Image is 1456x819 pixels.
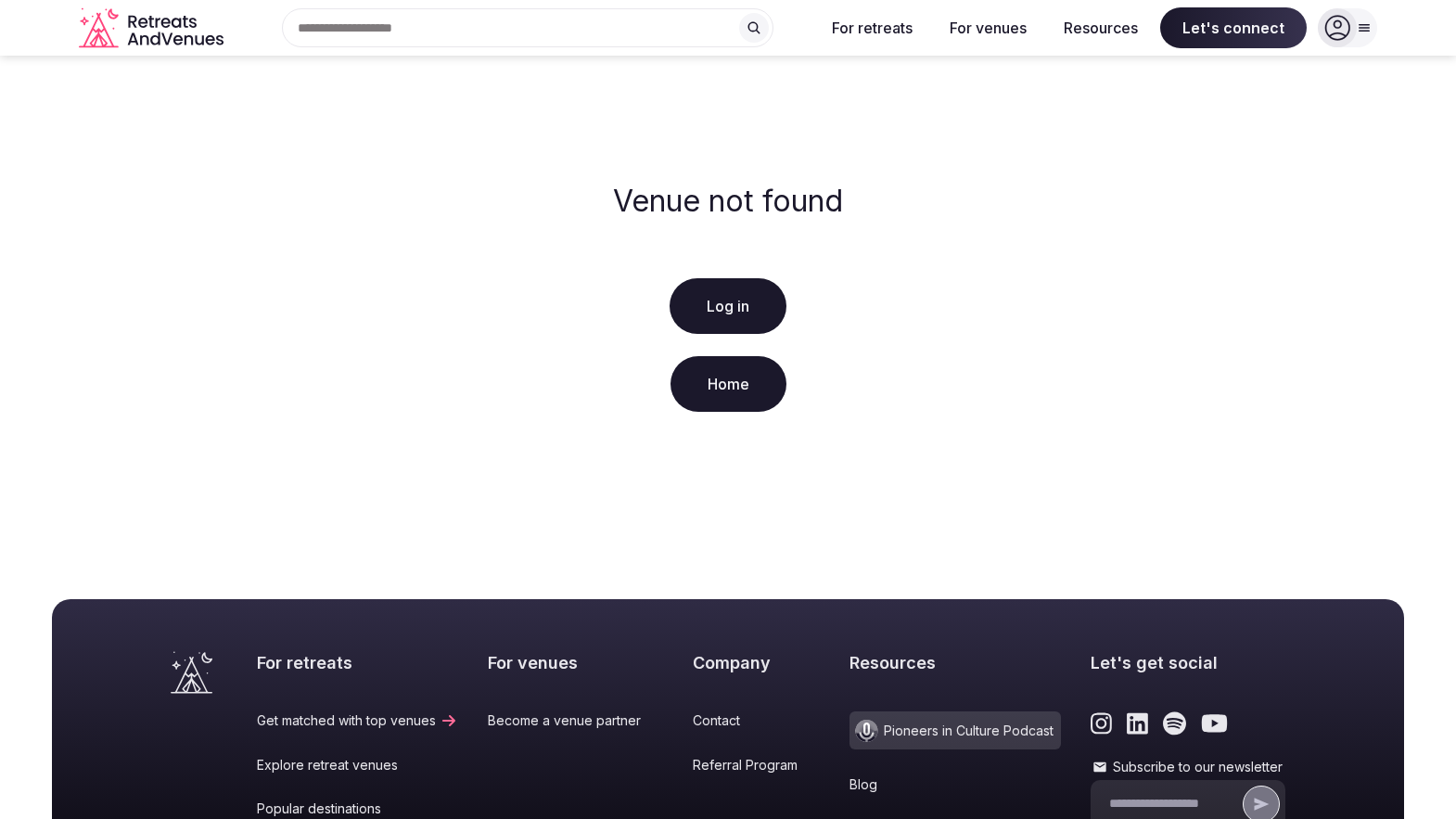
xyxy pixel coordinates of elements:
[1049,7,1153,48] button: Resources
[257,800,458,818] a: Popular destinations
[693,651,820,674] h2: Company
[671,356,786,412] a: Home
[257,711,458,730] a: Get matched with top venues
[1163,711,1186,736] a: Link to the retreats and venues Spotify page
[171,651,212,694] a: Visit the homepage
[1091,651,1285,674] h2: Let's get social
[79,7,227,49] a: Visit the homepage
[257,651,458,674] h2: For retreats
[693,756,820,774] a: Referral Program
[1160,7,1307,48] span: Let's connect
[488,711,663,730] a: Become a venue partner
[79,7,227,49] svg: Retreats and Venues company logo
[849,711,1061,749] a: Pioneers in Culture Podcast
[1091,711,1112,736] a: Link to the retreats and venues Instagram page
[488,651,663,674] h2: For venues
[613,184,843,219] h2: Venue not found
[849,651,1061,674] h2: Resources
[670,278,786,334] a: Log in
[257,756,458,774] a: Explore retreat venues
[1127,711,1148,736] a: Link to the retreats and venues LinkedIn page
[817,7,927,48] button: For retreats
[693,711,820,730] a: Contact
[849,775,1061,794] a: Blog
[935,7,1041,48] button: For venues
[1201,711,1228,736] a: Link to the retreats and venues Youtube page
[1091,758,1285,776] label: Subscribe to our newsletter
